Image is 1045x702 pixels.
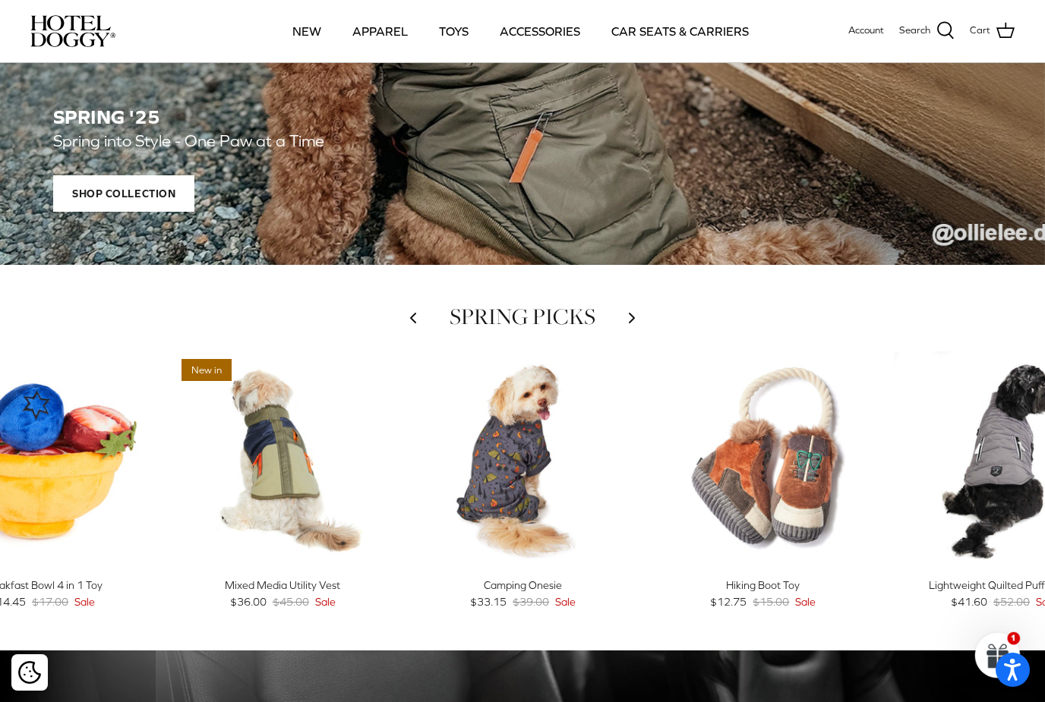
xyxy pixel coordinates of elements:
img: hoteldoggycom [30,15,115,47]
span: 20% off [902,359,956,381]
button: Cookie policy [16,660,43,686]
a: Cart [970,21,1015,41]
span: 15% off [662,359,716,381]
span: $45.00 [273,593,309,610]
span: Sale [74,593,95,610]
a: Camping Onesie $33.15 $39.00 Sale [414,577,631,611]
a: TOYS [425,5,482,57]
div: Camping Onesie [414,577,631,593]
a: SPRING PICKS [450,301,595,332]
a: ACCESSORIES [486,5,594,57]
div: Mixed Media Utility Vest [174,577,391,593]
span: Sale [795,593,816,610]
a: Camping Onesie [414,351,631,568]
span: Shop Collection [53,176,194,212]
span: $33.15 [470,593,507,610]
span: Search [899,23,930,39]
span: $41.60 [951,593,987,610]
div: Primary navigation [226,5,815,57]
span: $36.00 [230,593,267,610]
span: 15% off [421,359,475,381]
span: Sale [555,593,576,610]
img: Cookie policy [18,661,41,684]
a: Search [899,21,955,41]
span: New in [182,359,232,381]
span: $52.00 [993,593,1030,610]
span: $12.75 [710,593,747,610]
span: Sale [315,593,336,610]
p: Spring into Style - One Paw at a Time [53,128,744,155]
h2: SPRING '25 [53,106,992,128]
span: $15.00 [753,593,789,610]
span: Account [848,24,884,36]
span: Cart [970,23,990,39]
a: APPAREL [339,5,421,57]
div: Hiking Boot Toy [655,577,872,593]
div: Cookie policy [11,654,48,691]
a: Account [848,23,884,39]
a: CAR SEATS & CARRIERS [598,5,762,57]
a: Mixed Media Utility Vest [174,351,391,568]
span: $17.00 [32,593,68,610]
a: Hiking Boot Toy [655,351,872,568]
a: NEW [279,5,335,57]
a: Hiking Boot Toy $12.75 $15.00 Sale [655,577,872,611]
span: $39.00 [513,593,549,610]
